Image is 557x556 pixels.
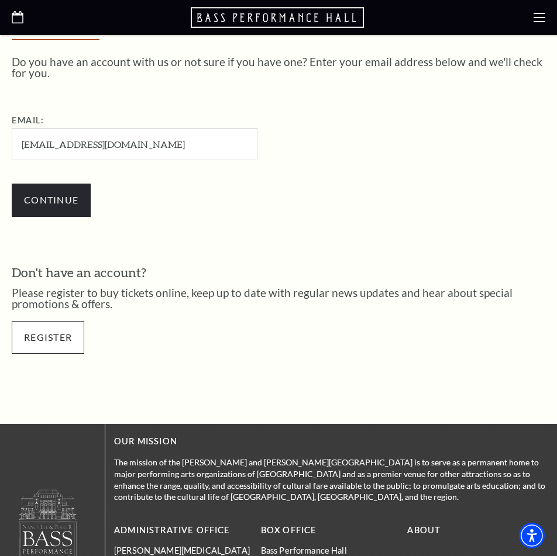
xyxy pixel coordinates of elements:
p: Do you have an account with us or not sure if you have one? Enter your email address below and we... [12,56,545,78]
a: About [407,525,441,535]
label: Email: [12,115,44,125]
p: OUR MISSION [114,434,545,449]
p: Please register to buy tickets online, keep up to date with regular news updates and hear about s... [12,287,545,309]
input: Required [12,128,257,160]
a: Register [12,321,84,354]
p: BOX OFFICE [261,523,399,538]
input: Submit button [12,184,91,216]
p: The mission of the [PERSON_NAME] and [PERSON_NAME][GEOGRAPHIC_DATA] is to serve as a permanent ho... [114,457,545,503]
h3: Don't have an account? [12,264,545,282]
div: Accessibility Menu [519,523,545,548]
a: Open this option [191,6,366,29]
p: Bass Performance Hall [261,545,399,555]
p: Administrative Office [114,523,252,538]
a: Open this option [12,11,23,25]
